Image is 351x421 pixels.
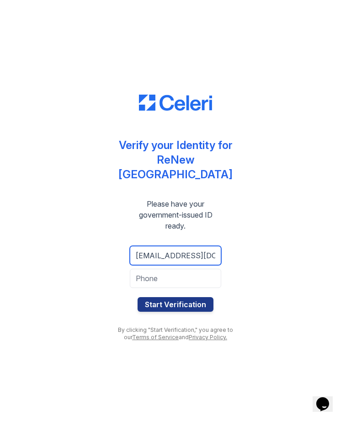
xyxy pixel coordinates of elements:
[112,326,239,341] div: By clicking "Start Verification," you agree to our and
[189,334,227,341] a: Privacy Policy.
[130,269,221,288] input: Phone
[132,334,179,341] a: Terms of Service
[138,297,213,312] button: Start Verification
[313,384,342,412] iframe: chat widget
[130,246,221,265] input: Email
[112,198,239,231] div: Please have your government-issued ID ready.
[139,95,212,111] img: CE_Logo_Blue-a8612792a0a2168367f1c8372b55b34899dd931a85d93a1a3d3e32e68fde9ad4.png
[112,138,239,182] div: Verify your Identity for ReNew [GEOGRAPHIC_DATA]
